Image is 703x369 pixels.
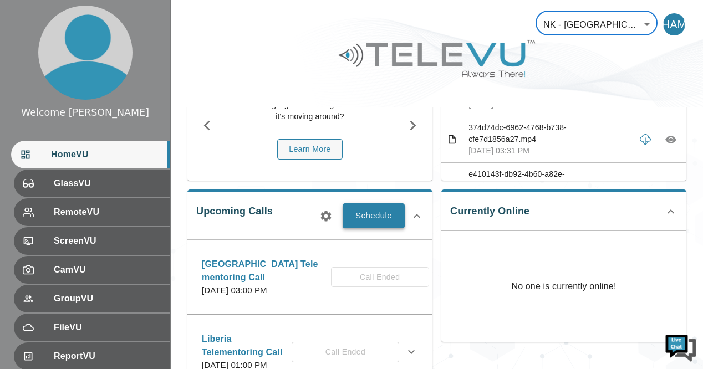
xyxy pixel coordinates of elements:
[511,231,616,342] p: No one is currently online!
[202,258,331,284] p: [GEOGRAPHIC_DATA] Tele mentoring Call
[14,227,170,255] div: ScreenVU
[343,203,405,228] button: Schedule
[54,177,161,190] span: GlassVU
[54,292,161,305] span: GroupVU
[14,256,170,284] div: CamVU
[21,105,149,120] div: Welcome [PERSON_NAME]
[202,332,292,359] p: Liberia Telementoring Call
[14,198,170,226] div: RemoteVU
[14,170,170,197] div: GlassVU
[19,52,47,79] img: d_736959983_company_1615157101543_736959983
[54,263,161,276] span: CamVU
[664,330,697,363] img: Chat Widget
[663,13,685,35] div: HAM
[54,321,161,334] span: FileVU
[193,251,427,304] div: [GEOGRAPHIC_DATA] Tele mentoring Call[DATE] 03:00 PMCall Ended
[277,139,343,160] button: Learn More
[54,350,161,363] span: ReportVU
[14,314,170,341] div: FileVU
[51,148,161,161] span: HomeVU
[468,168,630,192] p: e410143f-db92-4b60-a82e-61f9fe7617a7.mp4
[54,234,161,248] span: ScreenVU
[468,145,630,157] p: [DATE] 03:31 PM
[58,58,186,73] div: Chat with us now
[337,35,537,81] img: Logo
[182,6,208,32] div: Minimize live chat window
[536,9,658,40] div: NK - [GEOGRAPHIC_DATA]
[64,112,153,224] span: We're online!
[54,206,161,219] span: RemoteVU
[14,285,170,312] div: GroupVU
[11,141,170,168] div: HomeVU
[38,6,133,100] img: profile.png
[468,122,630,145] p: 374d74dc-6962-4768-b738-cfe7d1856a27.mp4
[6,249,211,288] textarea: Type your message and hit 'Enter'
[232,99,388,122] p: Want to highlight something in a video but it's moving around?
[202,284,331,297] p: [DATE] 03:00 PM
